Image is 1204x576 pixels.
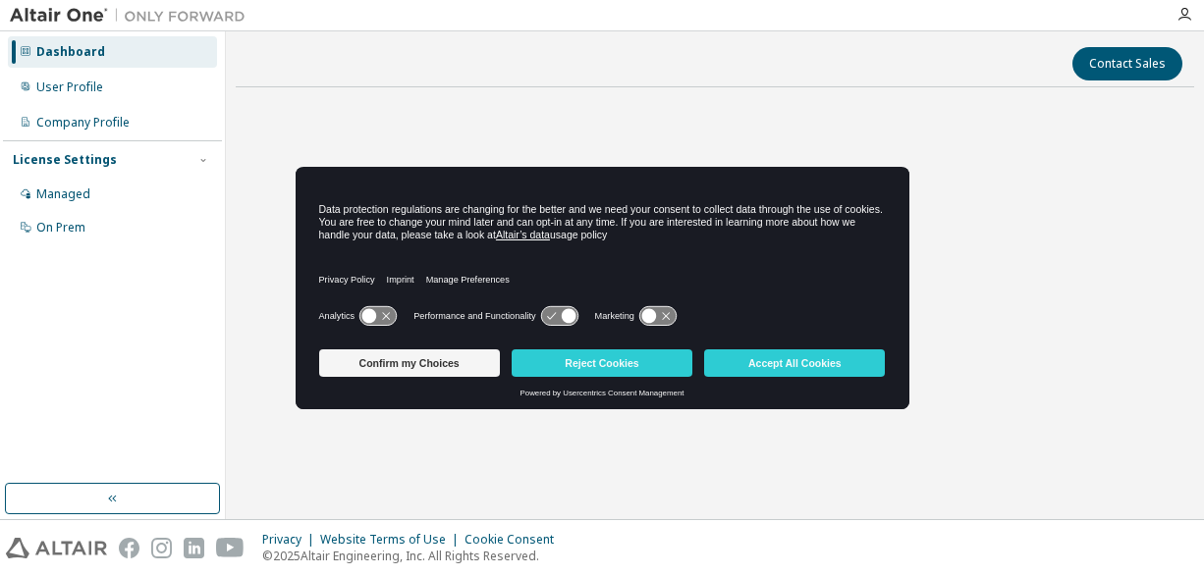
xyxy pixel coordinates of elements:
[36,115,130,131] div: Company Profile
[320,532,465,548] div: Website Terms of Use
[36,220,85,236] div: On Prem
[119,538,139,558] img: facebook.svg
[262,548,566,564] p: © 2025 Altair Engineering, Inc. All Rights Reserved.
[184,538,204,558] img: linkedin.svg
[465,532,566,548] div: Cookie Consent
[36,186,90,202] div: Managed
[10,6,255,26] img: Altair One
[13,152,117,168] div: License Settings
[36,44,105,60] div: Dashboard
[6,538,107,558] img: altair_logo.svg
[1072,47,1182,80] button: Contact Sales
[216,538,245,558] img: youtube.svg
[151,538,172,558] img: instagram.svg
[262,532,320,548] div: Privacy
[36,79,103,95] div: User Profile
